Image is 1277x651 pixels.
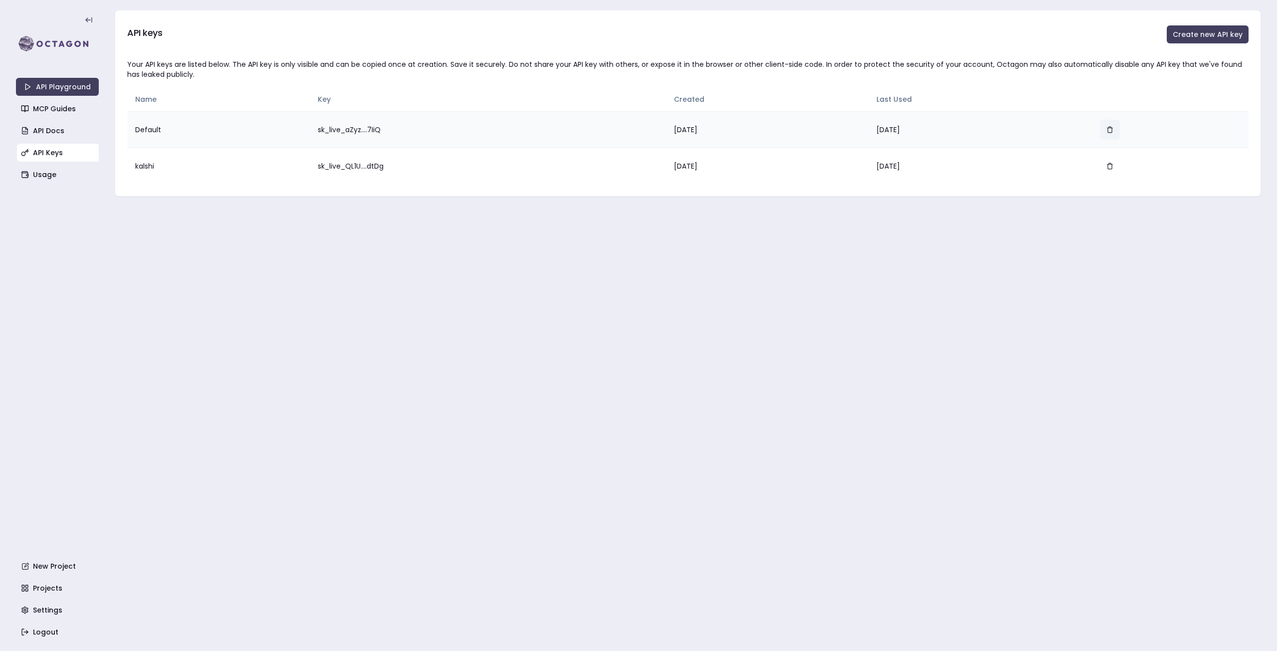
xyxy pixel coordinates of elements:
[310,148,666,184] td: sk_live_QL1U....dtDg
[16,34,99,54] img: logo-rect-yK7x_WSZ.svg
[17,144,100,162] a: API Keys
[16,78,99,96] a: API Playground
[868,148,1092,184] td: [DATE]
[17,100,100,118] a: MCP Guides
[17,601,100,619] a: Settings
[310,87,666,111] th: Key
[17,122,100,140] a: API Docs
[868,87,1092,111] th: Last Used
[17,166,100,184] a: Usage
[666,87,868,111] th: Created
[310,111,666,148] td: sk_live_aZyz....7IiQ
[868,111,1092,148] td: [DATE]
[666,111,868,148] td: [DATE]
[17,579,100,597] a: Projects
[17,557,100,575] a: New Project
[666,148,868,184] td: [DATE]
[1167,25,1249,43] button: Create new API key
[127,26,162,40] h3: API keys
[127,111,310,148] td: Default
[17,623,100,641] a: Logout
[127,148,310,184] td: kalshi
[127,59,1249,79] div: Your API keys are listed below. The API key is only visible and can be copied once at creation. S...
[127,87,310,111] th: Name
